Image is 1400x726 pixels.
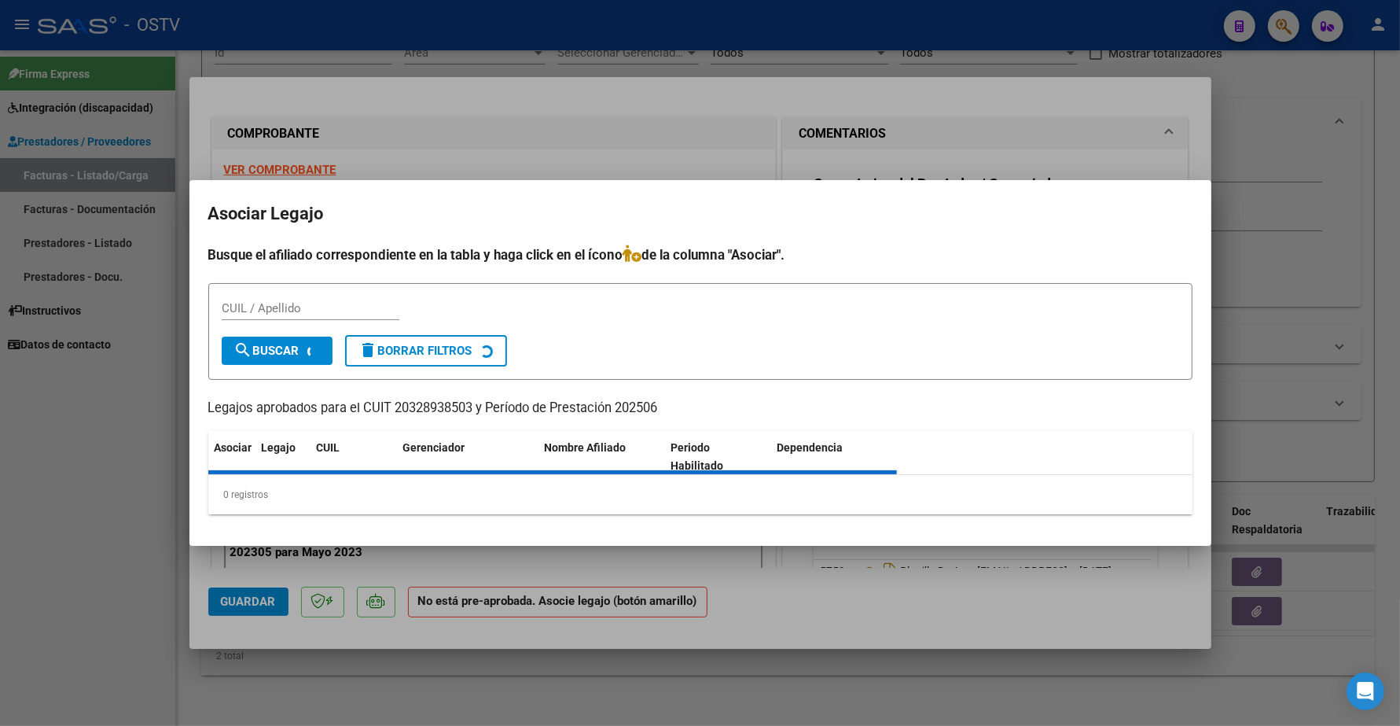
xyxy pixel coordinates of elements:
span: Buscar [234,344,299,358]
datatable-header-cell: Gerenciador [397,431,538,483]
span: Nombre Afiliado [545,441,627,454]
mat-icon: search [234,341,253,359]
span: Borrar Filtros [359,344,472,358]
h2: Asociar Legajo [208,199,1192,229]
datatable-header-cell: Nombre Afiliado [538,431,665,483]
span: Asociar [215,441,252,454]
span: Periodo Habilitado [671,441,723,472]
span: Gerenciador [403,441,465,454]
datatable-header-cell: CUIL [310,431,397,483]
datatable-header-cell: Dependencia [770,431,897,483]
mat-icon: delete [359,341,378,359]
div: 0 registros [208,475,1192,514]
button: Borrar Filtros [345,335,507,367]
button: Buscar [222,337,333,365]
span: Legajo [262,441,296,454]
h4: Busque el afiliado correspondiente en la tabla y haga click en el ícono de la columna "Asociar". [208,245,1192,265]
div: Open Intercom Messenger [1347,673,1384,710]
datatable-header-cell: Legajo [255,431,310,483]
datatable-header-cell: Asociar [208,431,255,483]
p: Legajos aprobados para el CUIT 20328938503 y Período de Prestación 202506 [208,399,1192,418]
span: CUIL [317,441,340,454]
datatable-header-cell: Periodo Habilitado [664,431,770,483]
span: Dependencia [777,441,843,454]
